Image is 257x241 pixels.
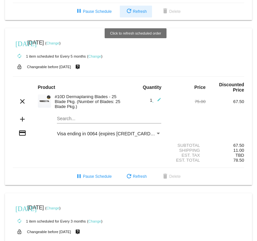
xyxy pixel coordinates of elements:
mat-icon: refresh [125,173,133,181]
input: Search... [57,116,161,121]
mat-icon: add [18,115,26,123]
mat-icon: live_help [74,228,82,236]
img: dermaplanepro-10d-dermaplaning-blade-close-up.png [38,94,51,108]
button: Refresh [120,171,152,182]
span: Delete [161,9,181,14]
small: ( ) [45,41,61,45]
span: 11.00 [233,148,244,153]
span: TBD [236,153,244,158]
div: 75.00 [167,99,206,104]
a: Change [46,206,59,210]
mat-icon: delete [161,8,169,15]
div: 67.50 [206,99,244,104]
mat-icon: autorenew [15,217,23,225]
button: Pause Schedule [70,6,117,17]
small: ( ) [45,206,61,210]
mat-icon: [DATE] [15,39,23,47]
small: Changeable before [DATE] [27,65,71,69]
small: ( ) [87,219,103,223]
span: Pause Schedule [75,9,112,14]
strong: Product [38,85,55,90]
button: Refresh [120,6,152,17]
mat-icon: autorenew [15,52,23,60]
span: Refresh [125,174,147,179]
span: Delete [161,174,181,179]
small: 1 item scheduled for Every 3 months [13,219,86,223]
mat-icon: [DATE] [15,204,23,212]
a: Change [46,41,59,45]
mat-icon: pause [75,173,83,181]
span: Refresh [125,9,147,14]
span: Visa ending in 0064 (expires [CREDIT_CARD_DATA]) [57,131,167,136]
a: Change [88,219,101,223]
small: Changeable before [DATE] [27,230,71,234]
div: Subtotal [167,143,206,148]
button: Delete [156,171,186,182]
mat-icon: live_help [74,63,82,71]
strong: Quantity [143,85,162,90]
mat-icon: credit_card [18,129,26,137]
mat-icon: delete [161,173,169,181]
span: Pause Schedule [75,174,112,179]
mat-icon: lock_open [15,63,23,71]
button: Pause Schedule [70,171,117,182]
div: #10D Dermaplaning Blades - 25 Blade Pkg. (Number of Blades: 25 Blade Pkg.) [51,94,128,109]
div: 67.50 [206,143,244,148]
mat-select: Payment Method [57,131,161,136]
small: 1 item scheduled for Every 5 months [13,54,86,58]
mat-icon: refresh [125,8,133,15]
div: Shipping [167,148,206,153]
span: 78.50 [233,158,244,163]
mat-icon: clear [18,97,26,105]
span: 1 [150,98,161,103]
div: Est. Total [167,158,206,163]
mat-icon: edit [153,97,161,105]
mat-icon: lock_open [15,228,23,236]
div: Est. Tax [167,153,206,158]
strong: Discounted Price [219,82,244,93]
mat-icon: pause [75,8,83,15]
button: Delete [156,6,186,17]
small: ( ) [87,54,103,58]
a: Change [88,54,101,58]
strong: Price [194,85,206,90]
